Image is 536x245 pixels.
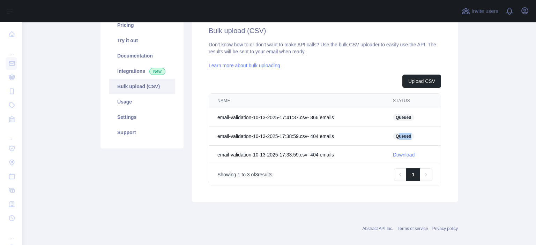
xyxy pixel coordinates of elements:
a: Try it out [109,33,175,48]
div: ... [6,42,17,56]
div: Don't know how to or don't want to make API calls? Use the bulk CSV uploader to easily use the AP... [209,41,441,185]
a: Usage [109,94,175,109]
a: Privacy policy [432,226,458,231]
a: Abstract API Inc. [363,226,394,231]
a: Integrations New [109,63,175,79]
h2: Bulk upload (CSV) [209,26,441,36]
span: 3 [255,172,258,177]
a: Bulk upload (CSV) [109,79,175,94]
a: 1 [406,168,420,181]
a: Download [393,152,415,158]
p: Showing to of results [217,171,272,178]
nav: Pagination [394,168,432,181]
th: NAME [209,94,385,108]
span: New [149,68,165,75]
td: email-validation-10-13-2025-17:41:37.csv - 366 email s [209,108,385,127]
td: email-validation-10-13-2025-17:33:59.csv - 404 email s [209,146,385,164]
a: Settings [109,109,175,125]
span: 1 [238,172,240,177]
div: ... [6,226,17,240]
a: Pricing [109,17,175,33]
button: Invite users [460,6,500,17]
span: 3 [247,172,250,177]
a: Terms of service [397,226,428,231]
span: Queued [393,114,414,121]
th: STATUS [385,94,441,108]
a: Learn more about bulk uploading [209,63,280,68]
span: Queued [393,133,414,140]
td: email-validation-10-13-2025-17:38:59.csv - 404 email s [209,127,385,146]
a: Support [109,125,175,140]
a: Documentation [109,48,175,63]
span: Invite users [471,7,498,15]
div: ... [6,127,17,141]
button: Upload CSV [402,75,441,88]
